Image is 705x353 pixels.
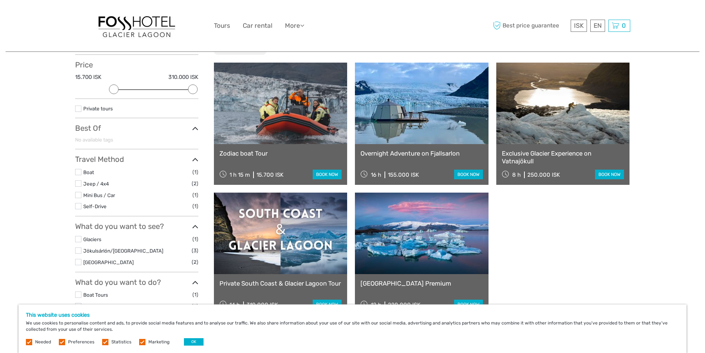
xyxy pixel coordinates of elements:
[19,304,686,353] div: We use cookies to personalise content and ads, to provide social media features and to analyse ou...
[574,22,584,29] span: ISK
[85,11,94,20] button: Open LiveChat chat widget
[214,20,230,31] a: Tours
[192,235,198,243] span: (1)
[83,248,163,254] a: Jökulsárlón/[GEOGRAPHIC_DATA]
[35,339,51,345] label: Needed
[371,171,381,178] span: 16 h
[83,169,94,175] a: Boat
[83,259,134,265] a: [GEOGRAPHIC_DATA]
[75,137,113,143] span: No available tags
[192,290,198,299] span: (1)
[83,292,108,298] a: Boat Tours
[512,171,521,178] span: 8 h
[388,302,420,308] div: 220.000 ISK
[168,73,198,81] label: 310.000 ISK
[75,124,198,133] h3: Best Of
[491,20,569,32] span: Best price guarantee
[454,300,483,309] a: book now
[371,302,381,308] span: 12 h
[313,170,342,179] a: book now
[246,302,278,308] div: 310.000 ISK
[83,203,107,209] a: Self-Drive
[83,236,101,242] a: Glaciers
[590,20,605,32] div: EN
[96,13,177,39] img: 1303-6910c56d-1cb8-4c54-b886-5f11292459f5_logo_big.jpg
[360,280,483,287] a: [GEOGRAPHIC_DATA] Premium
[502,150,624,165] a: Exclusive Glacier Experience on Vatnajökull
[285,20,304,31] a: More
[26,312,679,318] h5: This website uses cookies
[83,181,109,187] a: Jeep / 4x4
[184,338,204,346] button: OK
[111,339,131,345] label: Statistics
[75,278,198,287] h3: What do you want to do?
[229,171,250,178] span: 1 h 15 m
[192,302,198,310] span: (2)
[83,106,113,111] a: Private tours
[256,171,283,178] div: 15.700 ISK
[192,168,198,176] span: (1)
[454,170,483,179] a: book now
[192,246,198,255] span: (3)
[75,60,198,69] h3: Price
[192,258,198,266] span: (2)
[68,339,94,345] label: Preferences
[243,20,272,31] a: Car rental
[621,22,627,29] span: 0
[192,191,198,199] span: (1)
[360,150,483,157] a: Overnight Adventure on Fjallsarlon
[219,280,342,287] a: Private South Coast & Glacier Lagoon Tour
[192,202,198,210] span: (1)
[313,300,342,309] a: book now
[75,73,101,81] label: 15.700 ISK
[83,192,115,198] a: Mini Bus / Car
[219,150,342,157] a: Zodiac boat Tour
[192,179,198,188] span: (2)
[75,222,198,231] h3: What do you want to see?
[83,303,123,309] a: Nature & Scenery
[595,170,624,179] a: book now
[229,302,240,308] span: 14 h
[388,171,419,178] div: 155.000 ISK
[527,171,560,178] div: 250.000 ISK
[10,13,84,19] p: We're away right now. Please check back later!
[148,339,169,345] label: Marketing
[75,155,198,164] h3: Travel Method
